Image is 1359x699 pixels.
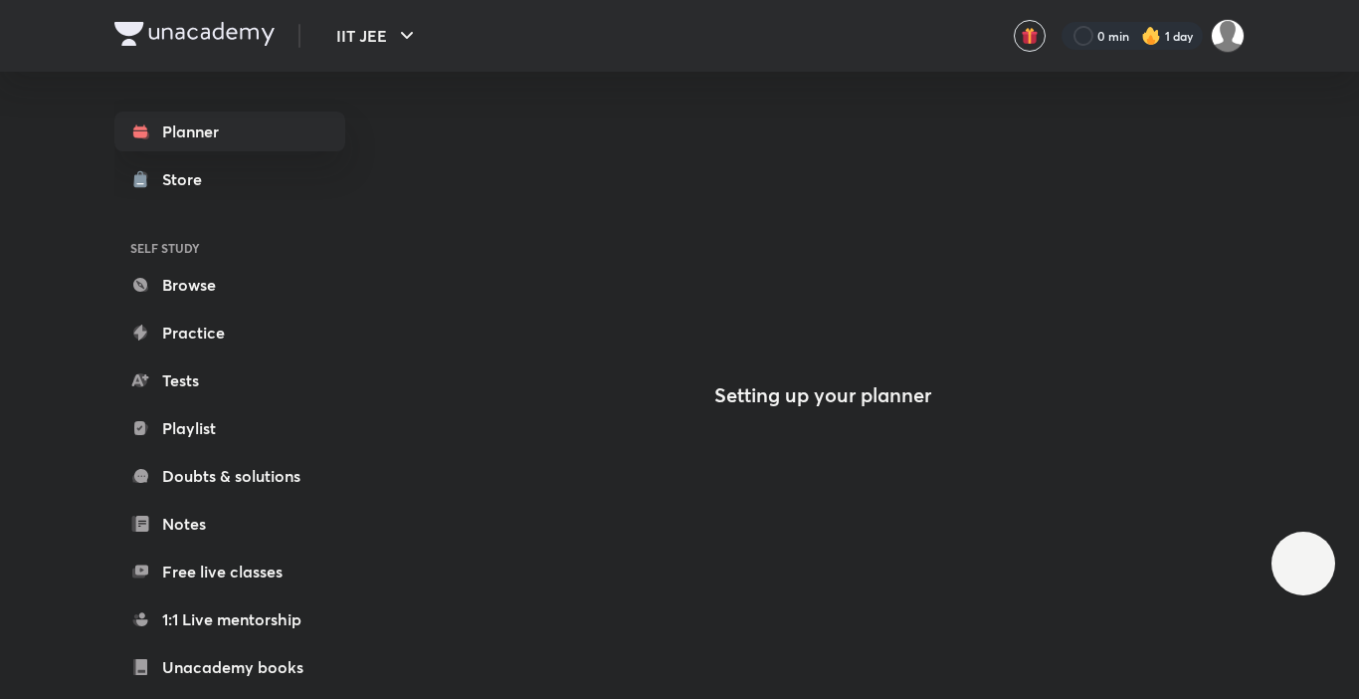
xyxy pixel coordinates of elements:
a: Company Logo [114,22,275,51]
a: Practice [114,313,345,352]
a: Doubts & solutions [114,456,345,496]
a: Notes [114,504,345,544]
a: Free live classes [114,552,345,591]
a: 1:1 Live mentorship [114,599,345,639]
button: avatar [1014,20,1046,52]
img: ttu [1291,552,1315,576]
img: Company Logo [114,22,275,46]
h6: SELF STUDY [114,231,345,265]
button: IIT JEE [324,16,431,56]
a: Planner [114,112,345,151]
a: Browse [114,265,345,305]
img: kanish kumar [1211,19,1245,53]
a: Playlist [114,408,345,448]
h4: Setting up your planner [714,383,931,407]
img: streak [1141,26,1161,46]
a: Store [114,159,345,199]
a: Unacademy books [114,647,345,687]
div: Store [162,167,214,191]
a: Tests [114,360,345,400]
img: avatar [1021,27,1039,45]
